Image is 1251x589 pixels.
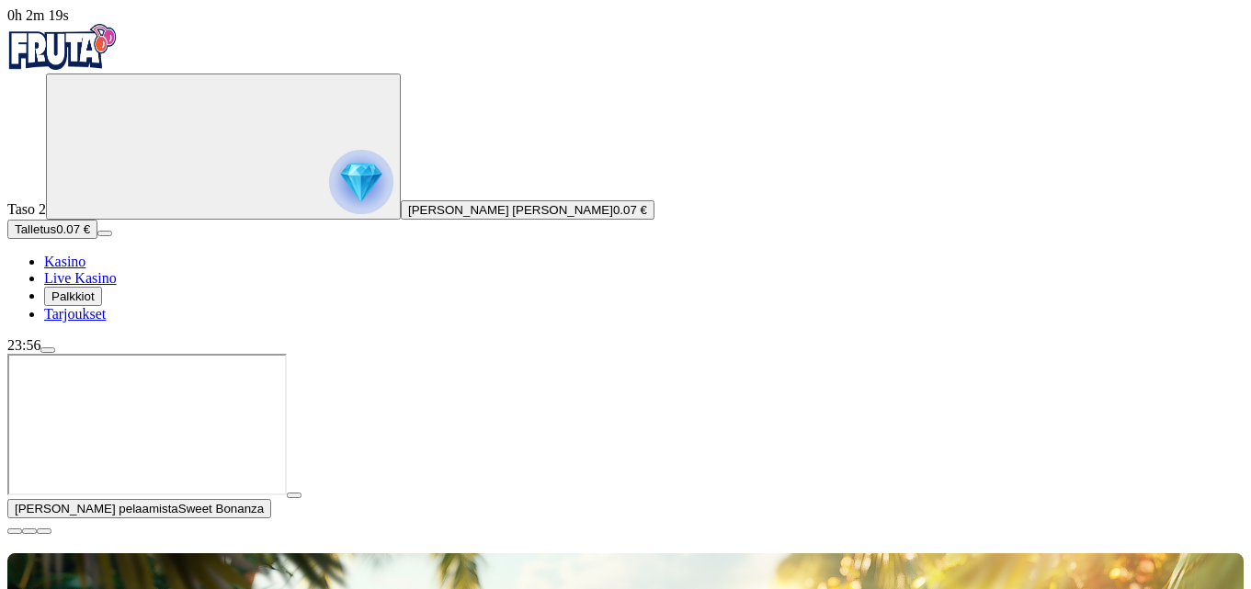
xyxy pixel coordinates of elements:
button: Palkkiot [44,287,102,306]
span: Sweet Bonanza [178,502,264,515]
span: Taso 2 [7,201,46,217]
a: Live Kasino [44,270,117,286]
a: Kasino [44,254,85,269]
nav: Primary [7,24,1244,323]
button: menu [97,231,112,236]
span: [PERSON_NAME] [PERSON_NAME] [408,203,613,217]
span: Palkkiot [51,289,95,303]
button: [PERSON_NAME] pelaamistaSweet Bonanza [7,499,271,518]
button: fullscreen icon [37,528,51,534]
button: chevron-down icon [22,528,37,534]
button: menu [40,347,55,353]
nav: Main menu [7,254,1244,323]
button: reward progress [46,74,401,220]
button: close icon [7,528,22,534]
iframe: Sweet Bonanza [7,354,287,495]
span: 0.07 € [56,222,90,236]
span: 23:56 [7,337,40,353]
a: Fruta [7,57,118,73]
button: [PERSON_NAME] [PERSON_NAME]0.07 € [401,200,654,220]
img: Fruta [7,24,118,70]
span: 0.07 € [613,203,647,217]
img: reward progress [329,150,393,214]
button: play icon [287,493,301,498]
span: user session time [7,7,69,23]
button: Talletusplus icon0.07 € [7,220,97,239]
span: [PERSON_NAME] pelaamista [15,502,178,515]
a: Tarjoukset [44,306,106,322]
span: Talletus [15,222,56,236]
